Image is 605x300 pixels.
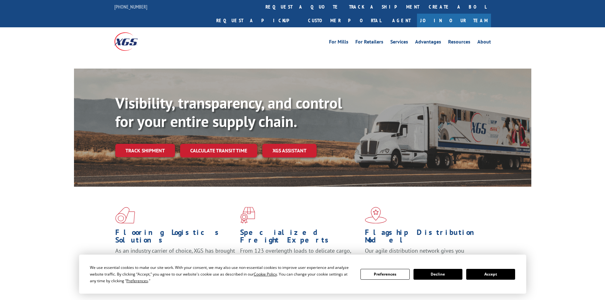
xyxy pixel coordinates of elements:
span: Our agile distribution network gives you nationwide inventory management on demand. [365,247,482,262]
img: xgs-icon-flagship-distribution-model-red [365,207,387,223]
p: From 123 overlength loads to delicate cargo, our experienced staff knows the best way to move you... [240,247,360,275]
a: [PHONE_NUMBER] [114,3,147,10]
a: Calculate transit time [180,144,257,157]
a: For Mills [329,39,348,46]
a: Agent [386,14,417,27]
span: As an industry carrier of choice, XGS has brought innovation and dedication to flooring logistics... [115,247,235,270]
h1: Flooring Logistics Solutions [115,229,235,247]
a: Advantages [415,39,441,46]
img: xgs-icon-total-supply-chain-intelligence-red [115,207,135,223]
a: About [477,39,491,46]
span: Cookie Policy [254,271,277,277]
a: For Retailers [355,39,383,46]
a: Resources [448,39,470,46]
a: Join Our Team [417,14,491,27]
h1: Specialized Freight Experts [240,229,360,247]
a: Track shipment [115,144,175,157]
a: Services [390,39,408,46]
button: Decline [413,269,462,280]
a: XGS ASSISTANT [262,144,317,157]
div: We use essential cookies to make our site work. With your consent, we may also use non-essential ... [90,264,353,284]
a: Request a pickup [212,14,303,27]
img: xgs-icon-focused-on-flooring-red [240,207,255,223]
span: Preferences [126,278,148,283]
button: Accept [466,269,515,280]
a: Customer Portal [303,14,386,27]
div: Cookie Consent Prompt [79,255,526,294]
button: Preferences [360,269,409,280]
b: Visibility, transparency, and control for your entire supply chain. [115,93,342,131]
h1: Flagship Distribution Model [365,229,485,247]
